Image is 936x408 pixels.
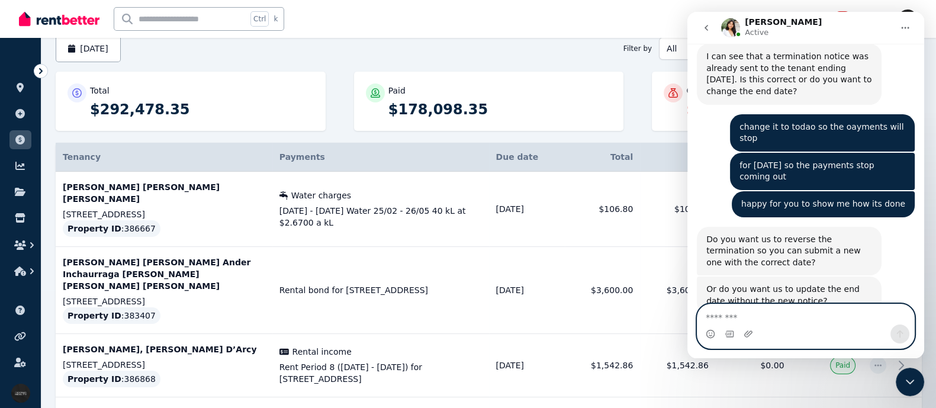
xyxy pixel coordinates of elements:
iframe: Intercom live chat [687,12,924,358]
td: [DATE] [489,247,565,334]
div: : 386868 [63,371,160,387]
td: $3,600.00 [640,247,716,334]
div: : 383407 [63,307,160,324]
button: All [659,37,810,60]
p: $292,478.35 [90,100,314,119]
th: Tenancy [56,143,272,172]
span: Property ID [67,223,121,234]
td: [DATE] [489,334,565,397]
p: [PERSON_NAME], [PERSON_NAME] D’Arcy [63,343,265,355]
span: $0.00 [760,361,784,370]
span: Water charges [291,189,351,201]
p: [STREET_ADDRESS] [63,208,265,220]
span: 218 [835,11,850,20]
p: Overdue [686,85,722,97]
span: Rent Period 8 ([DATE] - [DATE]) for [STREET_ADDRESS] [279,361,482,385]
td: $1,542.86 [640,334,716,397]
span: Payments [279,152,325,162]
span: Filter by [623,44,652,53]
th: Total [565,143,641,172]
img: RentBetter [19,10,99,28]
span: [DATE] - [DATE] Water 25/02 - 26/05 40 kL at $2.6700 a kL [279,205,482,229]
span: Property ID [67,373,121,385]
td: [DATE] [489,172,565,247]
span: Paid [835,361,850,370]
span: Rental bond for [STREET_ADDRESS] [279,284,482,296]
p: [PERSON_NAME] [PERSON_NAME] Ander Inchaurraga [PERSON_NAME] [PERSON_NAME] [PERSON_NAME] [63,256,265,292]
p: $50,180.00 [686,100,910,119]
td: $1,542.86 [565,334,641,397]
td: $3,600.00 [565,247,641,334]
span: Property ID [67,310,121,322]
span: All [667,43,786,54]
p: Paid [388,85,406,97]
span: k [274,14,278,24]
td: $106.80 [565,172,641,247]
p: [STREET_ADDRESS] [63,359,265,371]
img: Iconic Realty Pty Ltd [898,9,917,28]
p: [STREET_ADDRESS] [63,295,265,307]
iframe: Intercom live chat [896,368,924,396]
span: Ctrl [250,11,269,27]
p: [PERSON_NAME] [PERSON_NAME] [PERSON_NAME] [63,181,265,205]
p: Total [90,85,110,97]
img: Iconic Realty Pty Ltd [11,384,30,403]
p: $178,098.35 [388,100,612,119]
div: : 386667 [63,220,160,237]
td: $106.80 [640,172,716,247]
button: [DATE] [56,35,121,62]
span: Rental income [292,346,352,358]
th: Due date [489,143,565,172]
th: Paid [640,143,716,172]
